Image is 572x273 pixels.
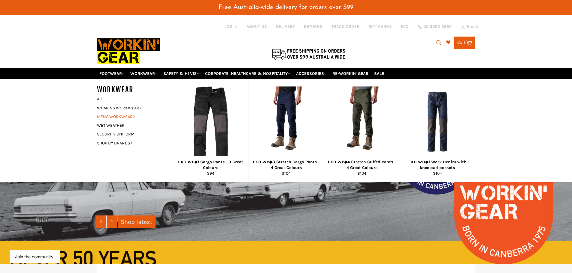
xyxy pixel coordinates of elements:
img: FXD WP◆1 Cargo Pants - 4 Great Colours - Workin' Gear [192,86,229,157]
a: WOMENS WORKWEAR [94,104,167,112]
div: FXD WP◆4 Stretch Cuffed Pants - 4 Great Colours [328,159,396,171]
img: FXD WP◆3 Stretch Cargo Pants - 4 Great Colours - Workin' Gear [263,86,310,157]
a: ABOUT US [247,24,267,29]
span: 02 6280 5885 [423,25,452,29]
a: FXD WP◆4 Stretch Cuffed Pants - 4 Great Colours - Workin' Gear FXD WP◆4 Stretch Cuffed Pants - 4 ... [324,79,400,182]
a: DELIVERY [276,24,295,29]
div: $94 [177,171,244,176]
a: TRACK ORDER [331,24,359,29]
a: WORKWEAR [128,68,160,79]
a: RE-WORKIN' GEAR [330,68,371,79]
a: FXD WP◆3 Stretch Cargo Pants - 4 Great Colours - Workin' Gear FXD WP◆3 Stretch Cargo Pants - 4 Gr... [248,79,324,182]
a: RETURNS [304,24,322,29]
span: Free Australia-wide delivery for orders over $99 [219,4,353,10]
div: FXD WP◆1 Cargo Pants - 3 Great Colours [177,159,244,171]
img: FXD WP◆4 Stretch Cuffed Pants - 4 Great Colours - Workin' Gear [338,86,386,157]
a: All [94,95,173,103]
img: FXD WD◆1 Work Denim with knee pad pockets - Workin' Gear [407,92,468,152]
a: SECURITY UNIFORM [94,130,167,138]
img: Flat $9.95 shipping Australia wide [271,48,346,60]
div: $104 [252,171,320,176]
img: Workin Gear leaders in Workwear, Safety Boots, PPE, Uniforms. Australia's No.1 in Workwear [97,34,160,68]
div: $104 [328,171,396,176]
a: CORPORATE, HEALTHCARE & HOSPITALITY [203,68,293,79]
button: Join the community! [15,254,55,259]
a: FXD WP◆1 Cargo Pants - 4 Great Colours - Workin' Gear FXD WP◆1 Cargo Pants - 3 Great Colours $94 [173,79,248,182]
a: Cart [454,37,475,49]
a: MENS WORKWEAR [94,112,167,121]
a: Shop latest [118,215,156,228]
div: FXD WP◆3 Stretch Cargo Pants - 4 Great Colours [252,159,320,171]
a: SAFETY & HI VIS [161,68,202,79]
div: $104 [404,171,471,176]
h5: WORKWEAR [97,85,173,95]
a: FXD WD◆1 Work Denim with knee pad pockets - Workin' Gear FXD WD◆1 Work Denim with knee pad pocket... [400,79,475,182]
div: FXD WD◆1 Work Denim with knee pad pockets [404,159,471,171]
span: Email [467,25,478,29]
a: Email [461,24,478,29]
a: Log in [224,24,238,29]
a: WET WEATHER [94,121,167,130]
a: SHOP BY BRANDS [94,139,167,147]
a: 02 6280 5885 [418,25,452,29]
a: ACCESSORIES [294,68,329,79]
a: FAQ [401,24,409,29]
a: FOOTWEAR [97,68,127,79]
a: SALE [372,68,386,79]
a: GIFT CARDS [368,24,392,29]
